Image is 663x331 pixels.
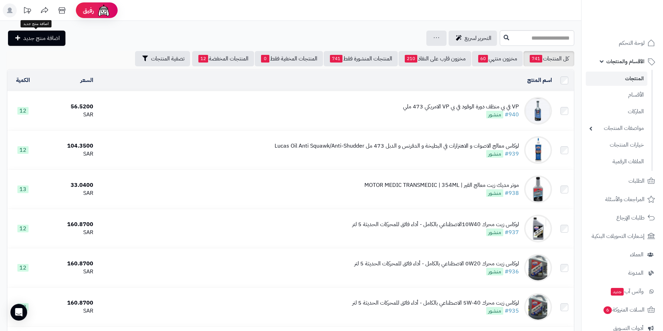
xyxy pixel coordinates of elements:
[524,175,552,203] img: موتر مديك زيت معالج القير | MOTOR MEDIC TRANSMEDIC | 354ML
[486,268,503,275] span: منشور
[465,34,491,42] span: التحرير لسريع
[523,51,574,66] a: كل المنتجات741
[603,306,612,314] span: 6
[486,229,503,236] span: منشور
[18,3,36,19] a: تحديثات المنصة
[586,283,659,300] a: وآتس آبجديد
[524,215,552,242] img: لوكاس زيت محرك 10W40الاصطناعي بالكامل - أداء فائق للمحركات الحديثة 5 لتر
[17,107,29,115] span: 12
[505,110,519,119] a: #940
[97,3,111,17] img: ai-face.png
[629,176,645,186] span: الطلبات
[524,97,552,125] img: VP في بي منظف دورة الوقود في بي VP الامريكي 473 ملي
[42,307,93,315] div: SAR
[505,267,519,276] a: #936
[42,221,93,229] div: 160.8700
[472,51,523,66] a: مخزون منتهي60
[151,55,184,63] span: تصفية المنتجات
[42,229,93,237] div: SAR
[586,104,647,119] a: الماركات
[8,31,65,46] a: اضافة منتج جديد
[619,38,645,48] span: لوحة التحكم
[586,72,647,86] a: المنتجات
[449,31,497,46] a: التحرير لسريع
[42,189,93,197] div: SAR
[586,138,647,152] a: خيارات المنتجات
[610,287,644,296] span: وآتس آب
[630,250,644,259] span: العملاء
[616,213,645,223] span: طلبات الإرجاع
[42,103,93,111] div: 56.5200
[17,225,29,232] span: 12
[586,154,647,169] a: الملفات الرقمية
[616,16,656,31] img: logo-2.png
[586,228,659,245] a: إشعارات التحويلات البنكية
[586,88,647,102] a: الأقسام
[586,301,659,318] a: السلات المتروكة6
[478,55,488,63] span: 60
[42,268,93,276] div: SAR
[255,51,323,66] a: المنتجات المخفية فقط0
[17,185,29,193] span: 13
[527,76,552,84] a: اسم المنتج
[586,121,647,136] a: مواصفات المنتجات
[330,55,342,63] span: 741
[530,55,542,63] span: 741
[324,51,398,66] a: المنتجات المنشورة فقط741
[17,303,29,311] span: 12
[17,264,29,272] span: 12
[586,209,659,226] a: طلبات الإرجاع
[398,51,471,66] a: مخزون قارب على النفاذ210
[586,191,659,208] a: المراجعات والأسئلة
[135,51,190,66] button: تصفية المنتجات
[261,55,269,63] span: 0
[42,181,93,189] div: 33.0400
[275,142,519,150] div: لوكاس معالج الاصوات و الاهتزازات في البطيخة و الدفرنس و الدبل 473 مل Lucas Oil Anti Squawk/Anti-S...
[592,231,645,241] span: إشعارات التحويلات البنكية
[505,189,519,197] a: #938
[605,195,645,204] span: المراجعات والأسئلة
[403,103,519,111] div: VP في بي منظف دورة الوقود في بي VP الامريكي 473 ملي
[354,260,519,268] div: لوكاس زيت محرك 0W20 الاصطناعي بالكامل - أداء فائق للمحركات الحديثة 5 لتر
[198,55,208,63] span: 12
[486,189,503,197] span: منشور
[505,307,519,315] a: #935
[42,260,93,268] div: 160.8700
[352,299,519,307] div: لوكاس زيت محرك 5W-40 الاصطناعي بالكامل - أداء فائق للمحركات الحديثة 5 لتر
[42,142,93,150] div: 104.3500
[524,136,552,164] img: لوكاس معالج الاصوات و الاهتزازات في البطيخة و الدفرنس و الدبل 473 مل Lucas Oil Anti Squawk/Anti-S...
[628,268,644,278] span: المدونة
[505,150,519,158] a: #939
[524,254,552,282] img: لوكاس زيت محرك 0W20 الاصطناعي بالكامل - أداء فائق للمحركات الحديثة 5 لتر
[80,76,93,84] a: السعر
[23,34,60,42] span: اضافة منتج جديد
[42,111,93,119] div: SAR
[83,6,94,15] span: رفيق
[405,55,417,63] span: 210
[606,57,645,66] span: الأقسام والمنتجات
[21,20,52,28] div: اضافة منتج جديد
[364,181,519,189] div: موتر مديك زيت معالج القير | MOTOR MEDIC TRANSMEDIC | 354ML
[16,76,30,84] a: الكمية
[524,293,552,321] img: لوكاس زيت محرك 5W-40 الاصطناعي بالكامل - أداء فائق للمحركات الحديثة 5 لتر
[352,221,519,229] div: لوكاس زيت محرك 10W40الاصطناعي بالكامل - أداء فائق للمحركات الحديثة 5 لتر
[486,307,503,315] span: منشور
[586,265,659,281] a: المدونة
[505,228,519,237] a: #937
[42,150,93,158] div: SAR
[10,304,27,321] div: Open Intercom Messenger
[586,246,659,263] a: العملاء
[17,146,29,154] span: 12
[586,173,659,189] a: الطلبات
[586,35,659,51] a: لوحة التحكم
[192,51,254,66] a: المنتجات المخفضة12
[603,305,645,315] span: السلات المتروكة
[42,299,93,307] div: 160.8700
[611,288,624,296] span: جديد
[486,111,503,118] span: منشور
[486,150,503,158] span: منشور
